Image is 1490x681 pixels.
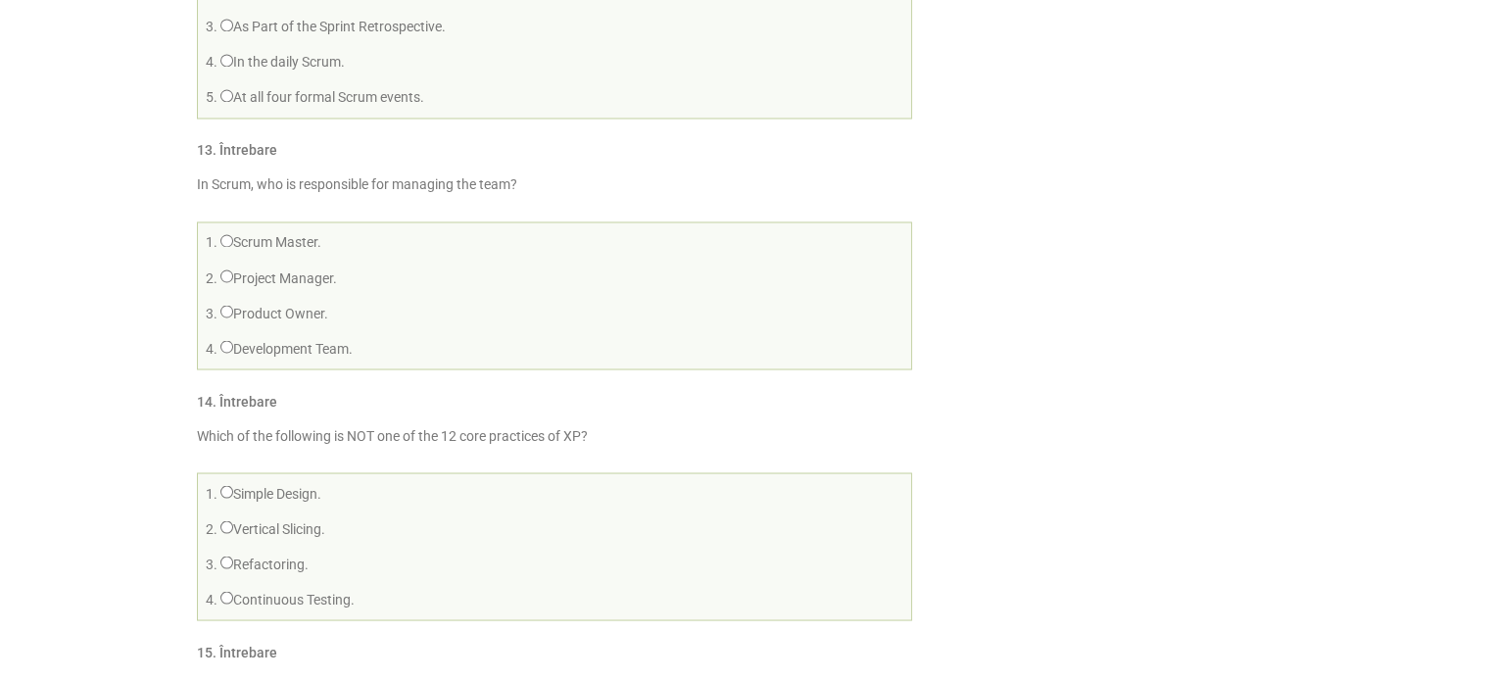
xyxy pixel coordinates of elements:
label: Vertical Slicing. [220,520,325,536]
input: Refactoring. [220,556,233,568]
input: Continuous Testing. [220,591,233,604]
label: Project Manager. [220,269,337,285]
span: 5. [206,89,217,105]
h5: . Întrebare [197,645,277,659]
input: In the daily Scrum. [220,54,233,67]
span: 3. [206,305,217,320]
span: 14 [197,393,213,409]
label: In the daily Scrum. [220,54,345,70]
span: 2. [206,520,217,536]
h5: . Întrebare [197,394,277,409]
label: Refactoring. [220,556,309,571]
input: Vertical Slicing. [220,520,233,533]
span: 1. [206,485,217,501]
h5: . Întrebare [197,143,277,158]
label: At all four formal Scrum events. [220,89,424,105]
label: As Part of the Sprint Retrospective. [220,19,446,34]
span: 4. [206,54,217,70]
span: 1. [206,234,217,250]
p: Which of the following is NOT one of the 12 core practices of XP? [197,423,912,448]
label: Development Team. [220,340,353,356]
input: Product Owner. [220,305,233,317]
span: 4. [206,591,217,607]
input: Simple Design. [220,485,233,498]
input: Project Manager. [220,269,233,282]
span: 2. [206,269,217,285]
span: 15 [197,644,213,659]
label: Scrum Master. [220,234,321,250]
label: Product Owner. [220,305,328,320]
input: At all four formal Scrum events. [220,89,233,102]
p: In Scrum, who is responsible for managing the team? [197,172,912,197]
span: 3. [206,19,217,34]
label: Continuous Testing. [220,591,355,607]
span: 13 [197,142,213,158]
label: Simple Design. [220,485,321,501]
input: Development Team. [220,340,233,353]
span: 4. [206,340,217,356]
input: Scrum Master. [220,234,233,247]
input: As Part of the Sprint Retrospective. [220,19,233,31]
span: 3. [206,556,217,571]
